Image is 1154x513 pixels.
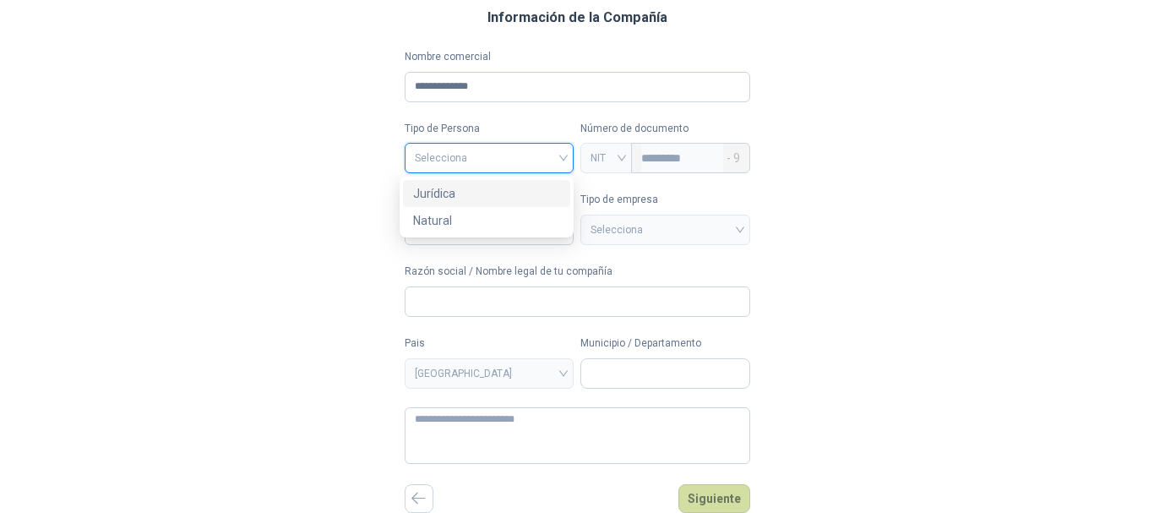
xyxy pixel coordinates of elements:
[405,49,750,65] label: Nombre comercial
[403,207,570,234] div: Natural
[487,7,667,29] h3: Información de la Compañía
[405,121,574,137] label: Tipo de Persona
[727,144,740,172] span: - 9
[678,484,750,513] button: Siguiente
[405,336,574,352] label: Pais
[580,192,750,208] label: Tipo de empresa
[580,336,750,352] label: Municipio / Departamento
[413,211,560,230] div: Natural
[403,180,570,207] div: Jurídica
[413,184,560,203] div: Jurídica
[580,121,750,137] p: Número de documento
[591,145,622,171] span: NIT
[405,264,750,280] label: Razón social / Nombre legal de tu compañía
[415,361,564,386] span: COLOMBIA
